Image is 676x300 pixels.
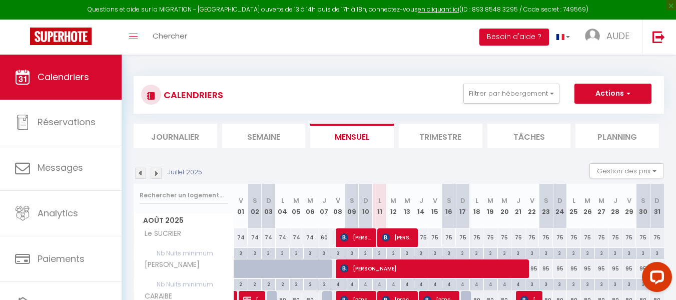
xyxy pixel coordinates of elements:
div: 3 [234,248,248,257]
p: Juillet 2025 [168,168,202,177]
th: 01 [234,184,248,228]
div: 75 [553,228,567,247]
li: Semaine [222,124,306,148]
div: 74 [262,228,276,247]
span: [PERSON_NAME] [340,259,527,278]
span: AUDE [606,30,629,42]
abbr: S [641,196,645,205]
div: 3 [525,279,539,288]
abbr: J [516,196,520,205]
div: 74 [248,228,262,247]
div: 3 [511,248,525,257]
span: [PERSON_NAME] [340,228,373,247]
div: 75 [594,228,608,247]
th: 10 [359,184,373,228]
div: 3 [553,279,567,288]
div: 2 [317,279,331,288]
div: 75 [497,228,511,247]
th: 11 [373,184,387,228]
div: 3 [345,248,359,257]
div: 3 [553,248,567,257]
span: Août 2025 [134,213,234,228]
th: 29 [622,184,636,228]
li: Tâches [487,124,571,148]
div: 3 [387,248,400,257]
abbr: D [557,196,562,205]
div: 3 [442,248,456,257]
div: 75 [608,228,622,247]
div: 2 [262,279,275,288]
li: Journalier [134,124,217,148]
th: 19 [483,184,497,228]
li: Mensuel [310,124,394,148]
abbr: L [378,196,381,205]
div: 95 [580,259,594,278]
div: 4 [470,279,483,288]
div: 3 [636,248,650,257]
th: 24 [553,184,567,228]
th: 03 [262,184,276,228]
abbr: V [239,196,243,205]
div: 3 [581,279,594,288]
img: Super Booking [30,28,92,45]
div: 95 [525,259,539,278]
button: Gestion des prix [589,163,664,178]
div: 75 [414,228,428,247]
div: 75 [622,228,636,247]
div: 3 [262,248,275,257]
div: 3 [359,248,372,257]
abbr: V [530,196,534,205]
span: Analytics [38,207,78,219]
div: 4 [401,279,414,288]
div: 3 [595,248,608,257]
th: 16 [442,184,456,228]
div: 4 [511,279,525,288]
div: 75 [636,228,650,247]
abbr: V [433,196,437,205]
abbr: J [613,196,617,205]
th: 17 [456,184,470,228]
div: 75 [525,228,539,247]
div: 75 [483,228,497,247]
div: 3 [248,248,262,257]
li: Trimestre [399,124,482,148]
a: en cliquant ici [418,5,459,14]
abbr: M [584,196,590,205]
div: 75 [442,228,456,247]
a: ... AUDE [577,20,642,55]
div: 4 [414,279,428,288]
div: 3 [498,248,511,257]
div: 75 [470,228,484,247]
div: 4 [345,279,359,288]
abbr: V [627,196,631,205]
abbr: M [404,196,410,205]
div: 75 [539,228,553,247]
div: 3 [581,248,594,257]
div: 3 [373,248,386,257]
th: 23 [539,184,553,228]
abbr: M [501,196,507,205]
th: 25 [567,184,581,228]
th: 05 [289,184,303,228]
div: 3 [650,248,664,257]
abbr: L [281,196,284,205]
div: 95 [622,259,636,278]
span: Chercher [153,31,187,41]
span: Nb Nuits minimum [134,279,234,290]
div: 4 [456,279,470,288]
span: Paiements [38,252,85,265]
div: 74 [276,228,290,247]
th: 12 [386,184,400,228]
span: Le SUCRIER [136,228,184,239]
div: 4 [484,279,497,288]
h3: CALENDRIERS [161,84,223,106]
div: 75 [428,228,442,247]
div: 95 [539,259,553,278]
div: 3 [539,279,553,288]
div: 3 [622,279,636,288]
div: 4 [331,279,345,288]
div: 74 [303,228,317,247]
div: 3 [525,248,539,257]
span: [PERSON_NAME] [382,228,414,247]
a: Chercher [145,20,195,55]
